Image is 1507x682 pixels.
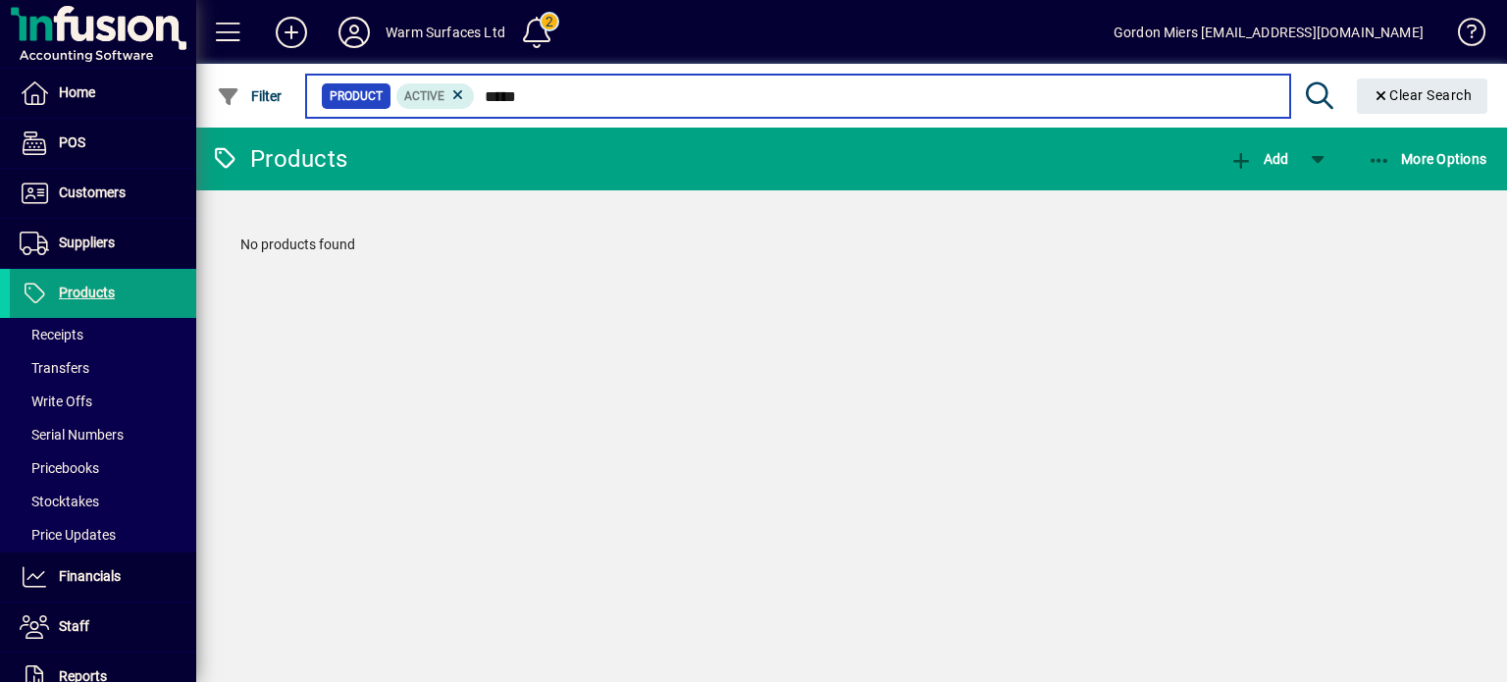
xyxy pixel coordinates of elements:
[10,418,196,451] a: Serial Numbers
[10,603,196,652] a: Staff
[323,15,386,50] button: Profile
[59,235,115,250] span: Suppliers
[20,427,124,443] span: Serial Numbers
[10,69,196,118] a: Home
[59,184,126,200] span: Customers
[10,518,196,551] a: Price Updates
[330,86,383,106] span: Product
[386,17,505,48] div: Warm Surfaces Ltd
[212,79,287,114] button: Filter
[10,451,196,485] a: Pricebooks
[10,219,196,268] a: Suppliers
[10,485,196,518] a: Stocktakes
[20,527,116,543] span: Price Updates
[59,134,85,150] span: POS
[59,285,115,300] span: Products
[20,460,99,476] span: Pricebooks
[396,83,475,109] mat-chip: Activation Status: Active
[1373,87,1473,103] span: Clear Search
[20,327,83,342] span: Receipts
[10,385,196,418] a: Write Offs
[1229,151,1288,167] span: Add
[221,215,1482,275] div: No products found
[1224,141,1293,177] button: Add
[211,143,347,175] div: Products
[217,88,283,104] span: Filter
[1443,4,1482,68] a: Knowledge Base
[404,89,444,103] span: Active
[1114,17,1424,48] div: Gordon Miers [EMAIL_ADDRESS][DOMAIN_NAME]
[20,360,89,376] span: Transfers
[10,169,196,218] a: Customers
[59,84,95,100] span: Home
[1357,79,1488,114] button: Clear
[10,351,196,385] a: Transfers
[1363,141,1492,177] button: More Options
[10,552,196,602] a: Financials
[59,568,121,584] span: Financials
[20,393,92,409] span: Write Offs
[59,618,89,634] span: Staff
[10,119,196,168] a: POS
[1368,151,1487,167] span: More Options
[260,15,323,50] button: Add
[20,494,99,509] span: Stocktakes
[10,318,196,351] a: Receipts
